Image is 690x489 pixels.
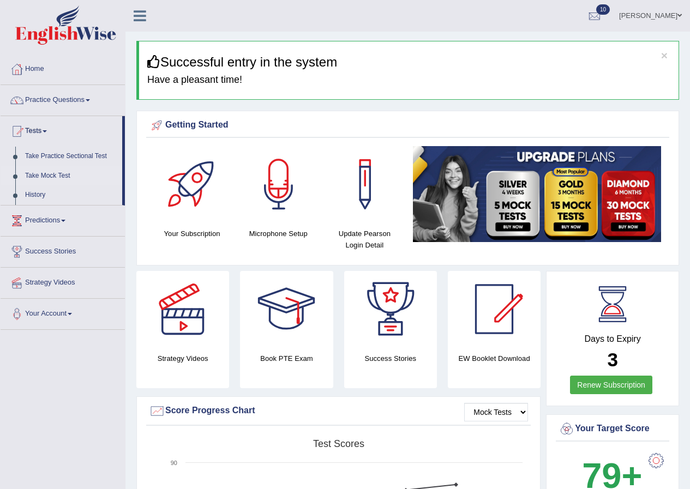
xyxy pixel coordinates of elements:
div: Getting Started [149,117,667,134]
h4: Your Subscription [154,228,230,239]
a: Take Practice Sectional Test [20,147,122,166]
h4: Book PTE Exam [240,353,333,364]
h4: Update Pearson Login Detail [327,228,402,251]
a: Tests [1,116,122,143]
h4: Days to Expiry [559,334,667,344]
a: History [20,185,122,205]
img: small5.jpg [413,146,661,242]
h3: Successful entry in the system [147,55,670,69]
tspan: Test scores [313,438,364,449]
h4: EW Booklet Download [448,353,541,364]
b: 3 [607,349,617,370]
a: Home [1,54,125,81]
span: 10 [596,4,610,15]
h4: Success Stories [344,353,437,364]
a: Your Account [1,299,125,326]
button: × [661,50,668,61]
h4: Microphone Setup [241,228,316,239]
h4: Strategy Videos [136,353,229,364]
a: Renew Subscription [570,376,652,394]
a: Predictions [1,206,125,233]
a: Strategy Videos [1,268,125,295]
a: Practice Questions [1,85,125,112]
div: Score Progress Chart [149,403,528,419]
text: 90 [171,460,177,466]
div: Your Target Score [559,421,667,437]
a: Success Stories [1,237,125,264]
h4: Have a pleasant time! [147,75,670,86]
a: Take Mock Test [20,166,122,186]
